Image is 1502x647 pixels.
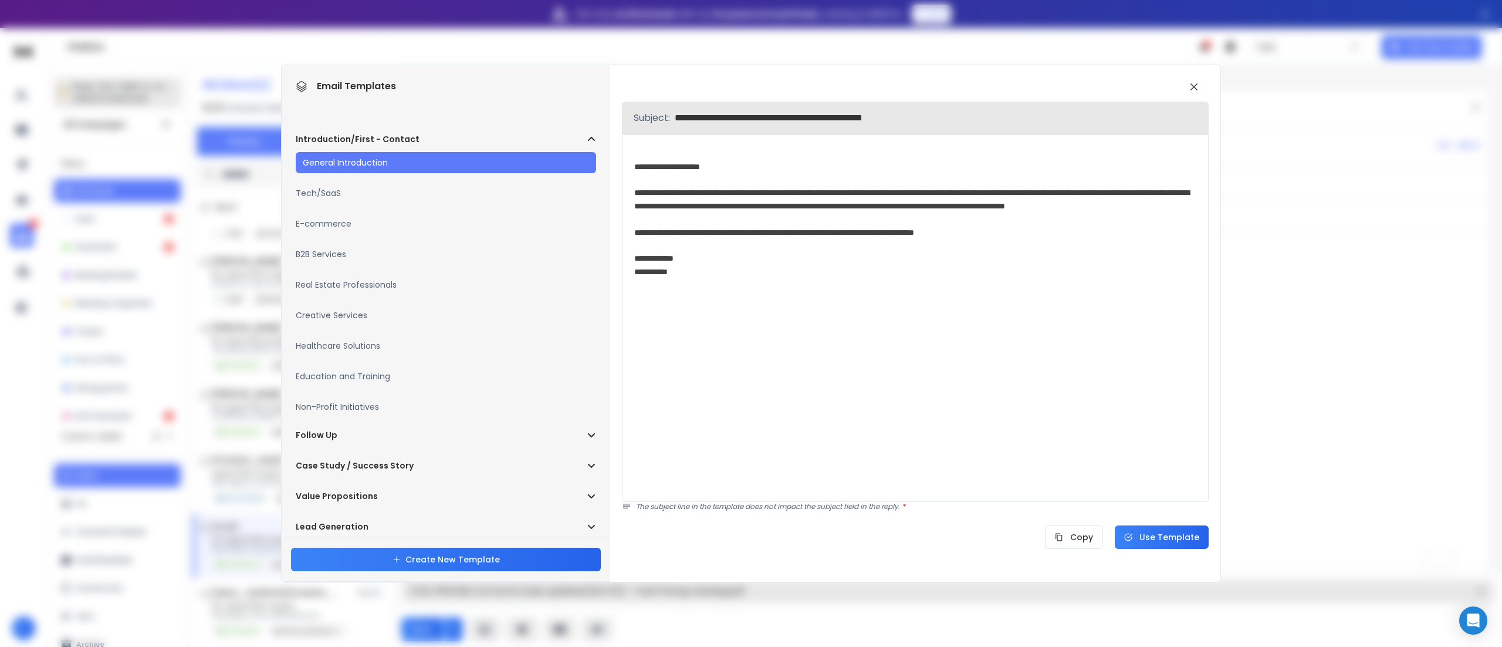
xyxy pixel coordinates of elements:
[291,548,601,571] button: Create New Template
[634,111,670,125] p: Subject:
[296,79,396,93] h1: Email Templates
[296,521,596,533] button: Lead Generation
[1115,525,1209,549] button: Use Template
[296,429,596,441] button: Follow Up
[1045,525,1103,549] button: Copy
[296,133,596,145] button: Introduction/First - Contact
[881,501,905,511] span: reply.
[296,279,397,291] h3: Real Estate Professionals
[296,490,596,502] button: Value Propositions
[1459,606,1487,635] div: Open Intercom Messenger
[636,502,1209,511] p: The subject line in the template does not impact the subject field in the
[296,460,596,471] button: Case Study / Success Story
